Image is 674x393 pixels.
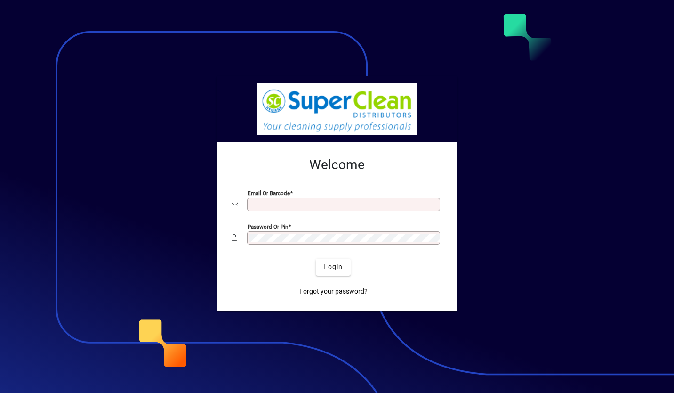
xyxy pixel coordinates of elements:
[248,223,288,229] mat-label: Password or Pin
[232,157,442,173] h2: Welcome
[299,287,368,296] span: Forgot your password?
[296,283,371,300] a: Forgot your password?
[248,189,290,196] mat-label: Email or Barcode
[323,262,343,272] span: Login
[316,259,350,276] button: Login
